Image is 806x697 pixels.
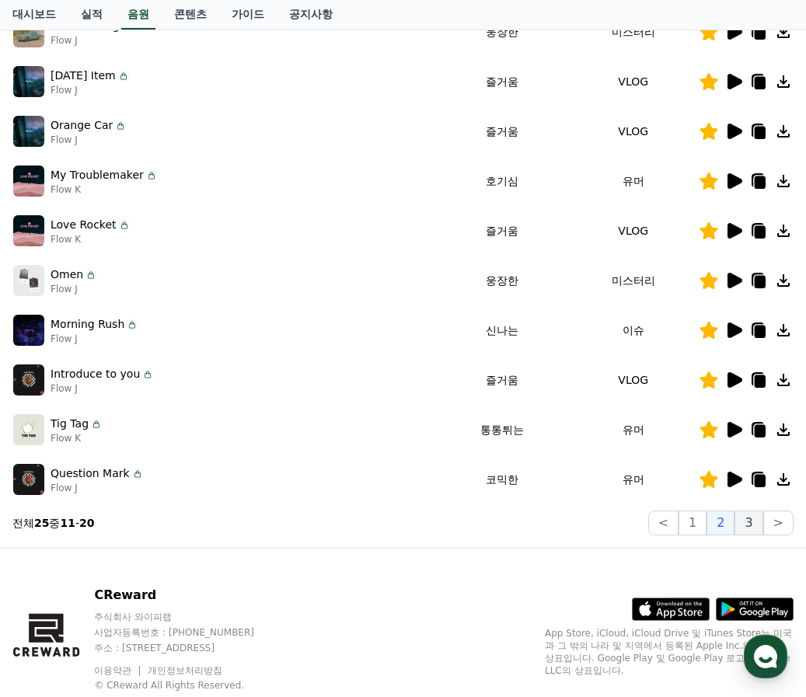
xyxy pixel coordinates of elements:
p: 전체 중 - [12,515,95,531]
p: My Troublemaker [51,167,144,183]
td: 즐거움 [437,106,568,156]
a: 대화 [103,493,201,531]
p: Flow J [51,382,154,395]
td: VLOG [567,206,699,256]
img: music [13,16,44,47]
p: Question Mark [51,465,130,482]
td: 이슈 [567,305,699,355]
button: < [648,511,679,535]
img: music [13,116,44,147]
p: Orange Car [51,117,113,134]
span: 대화 [142,517,161,529]
td: 즐거움 [437,355,568,405]
a: 이용약관 [94,665,143,676]
p: Morning Rush [51,316,124,333]
td: 즐거움 [437,57,568,106]
img: music [13,464,44,495]
td: 미스터리 [567,256,699,305]
p: Introduce to you [51,366,140,382]
p: CReward [94,586,284,605]
span: 설정 [240,516,259,528]
button: 3 [734,511,762,535]
p: 사업자등록번호 : [PHONE_NUMBER] [94,626,284,639]
p: Flow J [51,34,140,47]
strong: 11 [60,517,75,529]
p: © CReward All Rights Reserved. [94,679,284,692]
td: 호기심 [437,156,568,206]
td: 웅장한 [437,256,568,305]
td: 유머 [567,455,699,504]
td: 통통튀는 [437,405,568,455]
button: 1 [679,511,707,535]
button: 2 [707,511,734,535]
img: music [13,414,44,445]
td: 웅장한 [437,7,568,57]
td: 즐거움 [437,206,568,256]
td: 신나는 [437,305,568,355]
td: 코믹한 [437,455,568,504]
img: music [13,66,44,97]
strong: 25 [34,517,49,529]
p: Love Rocket [51,217,117,233]
p: Flow J [51,482,144,494]
p: 주식회사 와이피랩 [94,611,284,623]
p: App Store, iCloud, iCloud Drive 및 iTunes Store는 미국과 그 밖의 나라 및 지역에서 등록된 Apple Inc.의 서비스 상표입니다. Goo... [545,627,794,677]
td: VLOG [567,106,699,156]
img: music [13,265,44,296]
p: Flow J [51,84,130,96]
p: Flow K [51,183,158,196]
p: Omen [51,267,83,283]
p: Tig Tag [51,416,89,432]
td: 유머 [567,156,699,206]
img: music [13,364,44,396]
button: > [763,511,794,535]
img: music [13,166,44,197]
p: Flow J [51,283,97,295]
p: Flow K [51,432,103,444]
img: music [13,215,44,246]
a: 개인정보처리방침 [148,665,222,676]
td: 미스터리 [567,7,699,57]
strong: 20 [79,517,94,529]
td: VLOG [567,355,699,405]
p: Flow J [51,333,138,345]
span: 홈 [49,516,58,528]
td: VLOG [567,57,699,106]
td: 유머 [567,405,699,455]
p: 주소 : [STREET_ADDRESS] [94,642,284,654]
a: 설정 [201,493,298,531]
p: Flow J [51,134,127,146]
a: 홈 [5,493,103,531]
p: [DATE] Item [51,68,116,84]
p: Flow K [51,233,131,246]
img: music [13,315,44,346]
